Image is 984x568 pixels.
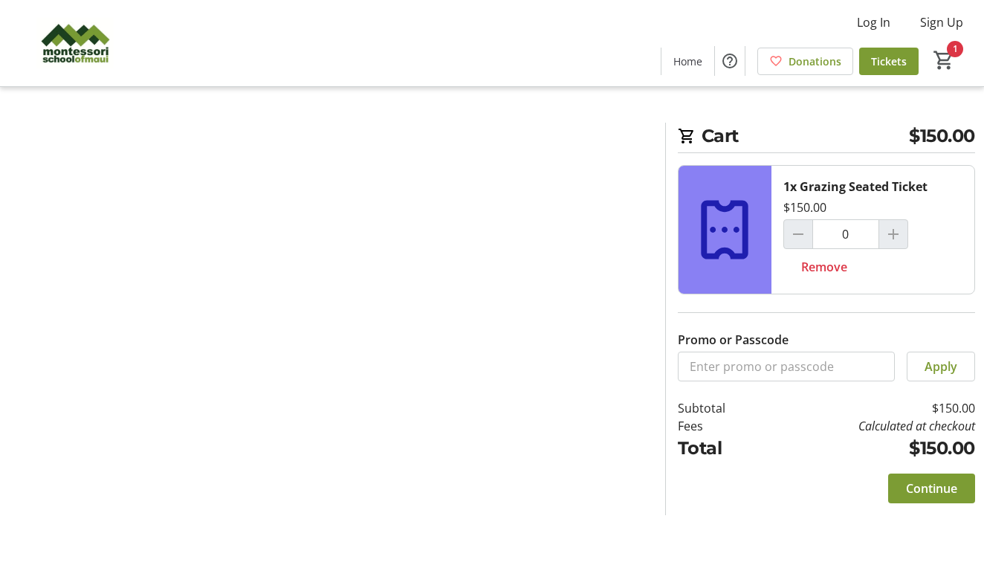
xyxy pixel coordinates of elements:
[925,358,957,375] span: Apply
[764,399,975,417] td: $150.00
[678,123,975,153] h2: Cart
[801,258,847,276] span: Remove
[907,352,975,381] button: Apply
[909,123,975,149] span: $150.00
[678,399,764,417] td: Subtotal
[678,435,764,462] td: Total
[888,474,975,503] button: Continue
[857,13,890,31] span: Log In
[661,48,714,75] a: Home
[678,331,789,349] label: Promo or Passcode
[812,219,879,249] input: Grazing Seated Ticket Quantity
[908,10,975,34] button: Sign Up
[678,352,895,381] input: Enter promo or passcode
[757,48,853,75] a: Donations
[783,252,865,282] button: Remove
[871,54,907,69] span: Tickets
[764,417,975,435] td: Calculated at checkout
[764,435,975,462] td: $150.00
[920,13,963,31] span: Sign Up
[930,47,957,74] button: Cart
[678,417,764,435] td: Fees
[859,48,919,75] a: Tickets
[845,10,902,34] button: Log In
[715,46,745,76] button: Help
[783,199,826,216] div: $150.00
[673,54,702,69] span: Home
[789,54,841,69] span: Donations
[783,178,928,196] div: 1x Grazing Seated Ticket
[9,6,141,80] img: Montessori School of Maui's Logo
[906,480,957,497] span: Continue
